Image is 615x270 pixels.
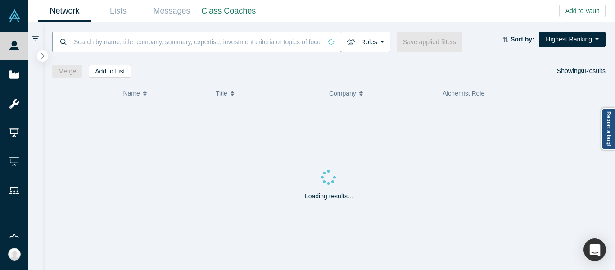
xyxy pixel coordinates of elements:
strong: 0 [581,67,585,74]
p: Loading results... [305,192,353,201]
a: Class Coaches [199,0,259,22]
span: Name [123,84,140,103]
button: Merge [52,65,83,78]
button: Add to List [89,65,131,78]
a: Lists [91,0,145,22]
button: Save applied filters [397,32,462,52]
input: Search by name, title, company, summary, expertise, investment criteria or topics of focus [73,31,322,52]
img: Alchemist Vault Logo [8,9,21,22]
span: Alchemist Role [443,90,484,97]
img: Michelle Ann Chua's Account [8,248,21,261]
button: Roles [341,32,390,52]
strong: Sort by: [511,36,534,43]
span: Title [216,84,227,103]
div: Showing [557,65,606,78]
button: Highest Ranking [539,32,606,47]
span: Results [581,67,606,74]
a: Report a bug! [601,108,615,150]
button: Title [216,84,320,103]
a: Messages [145,0,199,22]
button: Add to Vault [559,5,606,17]
span: Company [329,84,356,103]
button: Name [123,84,206,103]
button: Company [329,84,433,103]
a: Network [38,0,91,22]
